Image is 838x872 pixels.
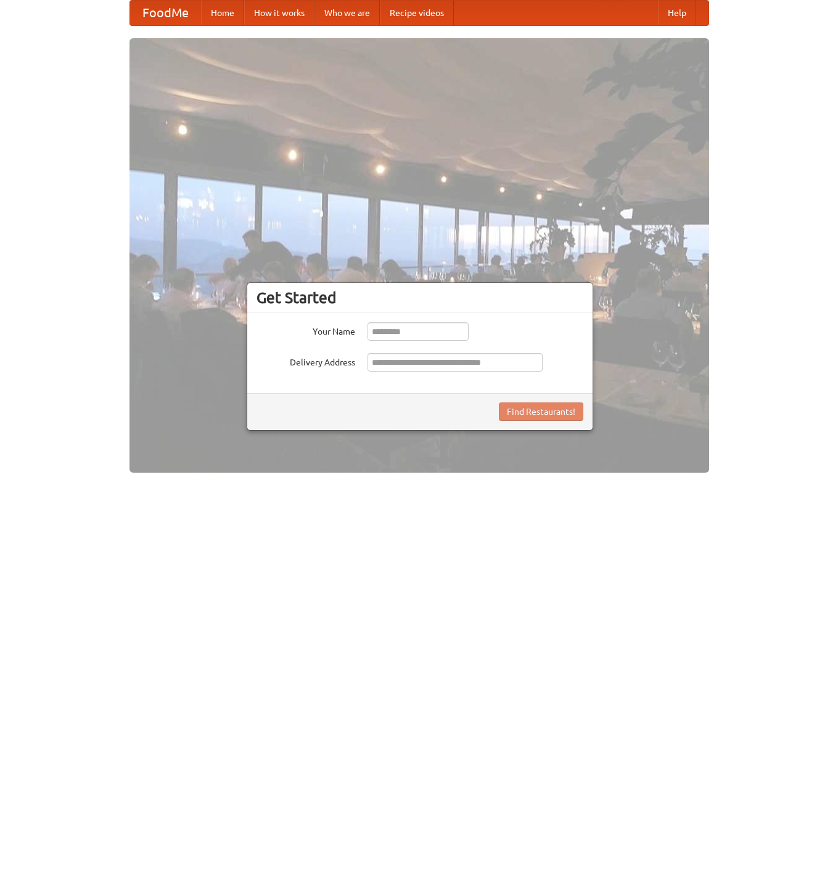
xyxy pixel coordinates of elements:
[201,1,244,25] a: Home
[314,1,380,25] a: Who we are
[499,402,583,421] button: Find Restaurants!
[257,322,355,338] label: Your Name
[658,1,696,25] a: Help
[380,1,454,25] a: Recipe videos
[130,1,201,25] a: FoodMe
[244,1,314,25] a: How it works
[257,353,355,369] label: Delivery Address
[257,288,583,307] h3: Get Started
